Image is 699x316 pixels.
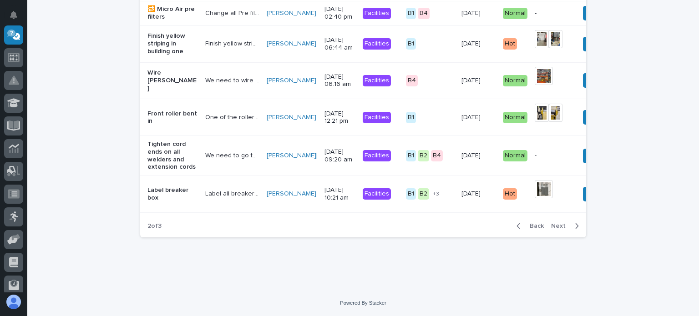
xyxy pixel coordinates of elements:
div: B1 [406,112,416,123]
a: [PERSON_NAME] [267,77,316,85]
button: Next [547,222,586,230]
p: [DATE] 02:40 pm [324,5,355,21]
div: B1 [406,8,416,19]
p: 🔁 Micro Air pre filters [147,5,198,21]
span: Next [551,222,571,230]
a: [PERSON_NAME] [267,10,316,17]
div: Hot [503,38,517,50]
p: We need to wire up Steve halls are to make more permanent [205,75,261,85]
button: Assign [583,6,614,20]
div: B2 [418,188,429,200]
div: B4 [406,75,418,86]
span: Back [524,222,544,230]
p: Label breaker box [147,186,198,202]
div: Facilities [363,8,391,19]
p: [DATE] 10:21 am [324,186,355,202]
div: Facilities [363,112,391,123]
button: Schedule [583,149,623,163]
p: Label all breaker boxes [205,188,261,198]
p: [DATE] 09:20 am [324,148,355,164]
button: Assign [583,73,614,88]
button: Assign [583,37,614,51]
a: [PERSON_NAME] [267,190,316,198]
div: B4 [431,150,443,161]
p: Finish yellow striping and building one that was not completed [205,38,261,48]
p: We need to go through and check the cord ends on all welders and extension cords. We've been find... [205,150,261,160]
div: Normal [503,112,527,123]
div: B1 [406,150,416,161]
div: Facilities [363,38,391,50]
a: [PERSON_NAME] [267,114,316,121]
p: [DATE] 06:44 am [324,36,355,52]
div: B2 [418,150,429,161]
p: Change all Pre filters [205,8,261,17]
p: [DATE] 06:16 am [324,73,355,89]
a: [PERSON_NAME][DEMOGRAPHIC_DATA] [267,152,384,160]
div: Normal [503,150,527,161]
p: One of the rollers on the Hem. Saw is damaged to where its bending at a slight angle [205,112,261,121]
div: Hot [503,188,517,200]
button: Assign [583,110,614,125]
a: Powered By Stacker [340,300,386,306]
p: Front roller bent in [147,110,198,125]
button: Schedule [583,187,623,201]
p: 2 of 3 [140,215,169,237]
div: Notifications [11,11,23,25]
p: - [535,152,572,160]
p: Tighten cord ends on all welders and extension cords [147,140,198,171]
tr: Label breaker boxLabel all breaker boxesLabel all breaker boxes [PERSON_NAME] [DATE] 10:21 amFaci... [140,176,689,212]
div: Facilities [363,75,391,86]
p: Finish yellow striping in building one [147,32,198,55]
p: [DATE] [461,10,496,17]
div: Normal [503,75,527,86]
div: B4 [418,8,430,19]
button: users-avatar [4,292,23,311]
tr: 🔁 Micro Air pre filtersChange all Pre filtersChange all Pre filters [PERSON_NAME] [DATE] 02:40 pm... [140,1,689,25]
p: [DATE] 12:21 pm [324,110,355,125]
div: Facilities [363,188,391,200]
p: [DATE] [461,190,496,198]
div: B1 [406,38,416,50]
div: Facilities [363,150,391,161]
p: [DATE] [461,114,496,121]
div: Normal [503,8,527,19]
a: [PERSON_NAME] [267,40,316,48]
tr: Tighten cord ends on all welders and extension cordsWe need to go through and check the cord ends... [140,136,689,176]
button: Back [509,222,547,230]
tr: Finish yellow striping in building oneFinish yellow striping and building one that was not comple... [140,25,689,62]
div: B1 [406,188,416,200]
p: [DATE] [461,40,496,48]
p: [DATE] [461,77,496,85]
tr: Wire [PERSON_NAME]We need to wire up [PERSON_NAME] are to make more permanentWe need to wire up [... [140,62,689,99]
p: - [535,10,572,17]
span: + 3 [433,191,439,197]
p: Wire [PERSON_NAME] [147,69,198,92]
tr: Front roller bent inOne of the rollers on the Hem. Saw is damaged to where its bending at a sligh... [140,99,689,136]
p: [DATE] [461,152,496,160]
button: Notifications [4,5,23,25]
